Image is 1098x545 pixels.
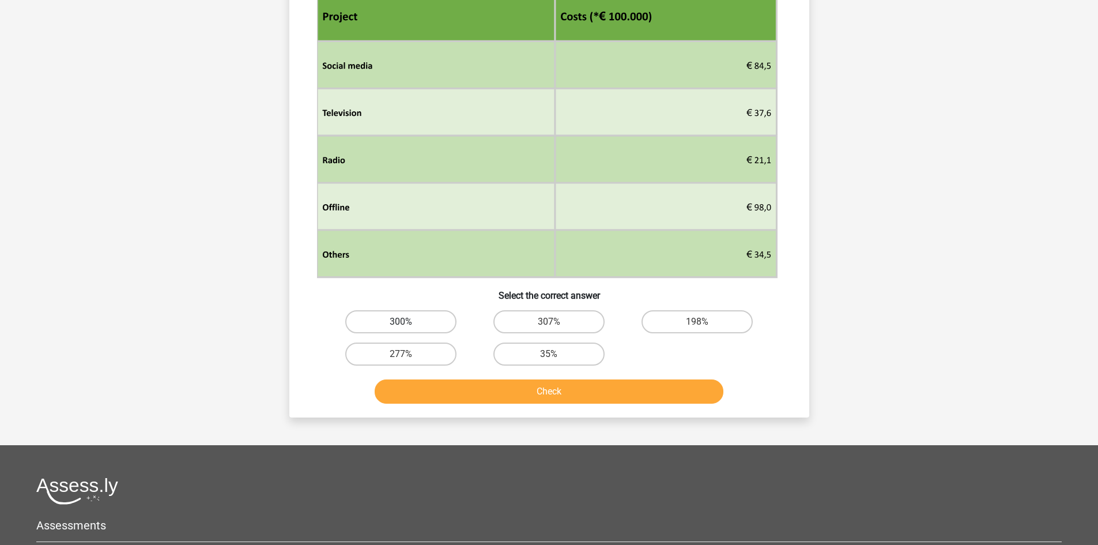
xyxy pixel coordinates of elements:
[36,518,1062,532] h5: Assessments
[345,343,456,366] label: 277%
[493,343,605,366] label: 35%
[345,310,456,333] label: 300%
[308,281,791,301] h6: Select the correct answer
[493,310,605,333] label: 307%
[642,310,753,333] label: 198%
[36,478,118,505] img: Assessly logo
[375,379,723,404] button: Check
